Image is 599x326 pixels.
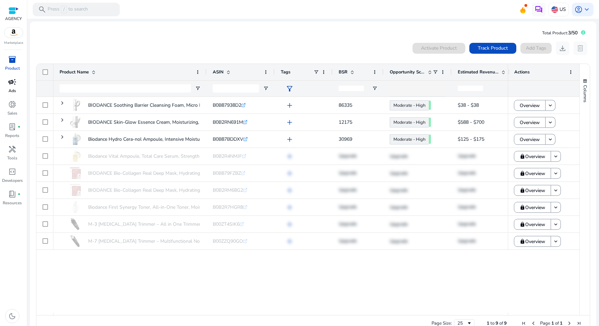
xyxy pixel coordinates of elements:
[88,183,247,197] p: BIODANCE Bio-Collagen Real Deep Mask, Hydrating Overnight Hydrogel...
[514,117,546,128] button: Overview
[7,110,17,116] p: Sales
[520,99,540,113] span: Overview
[339,69,347,75] span: BSR
[390,69,425,75] span: Opportunity Score
[18,125,20,128] span: fiber_manual_record
[213,204,243,210] span: B0B2R7HGR8
[88,115,252,129] p: BIODANCE Skin-Glow Essence Cream, Moisturizing, Anti-Aging, Hyaluronic...
[69,99,81,111] img: 31+OYubMHlL._SS40_.jpg
[286,118,294,126] span: add
[458,136,484,142] span: $125 - $175
[60,69,89,75] span: Product Name
[553,187,559,193] mat-icon: keyboard_arrow_down
[195,86,200,91] button: Open Filter Menu
[574,5,583,14] span: account_circle
[38,5,46,14] span: search
[286,85,294,93] span: filter_alt
[213,136,243,142] span: B0B87BDDXV
[8,190,16,198] span: book_4
[5,65,20,71] p: Product
[531,321,536,326] div: Previous Page
[88,149,225,163] p: Biodance Vital Ampoule, Total Care Serum, Strengthening Skin...
[520,188,525,193] mat-icon: lock
[514,202,551,213] button: Overview
[8,78,16,86] span: campaign
[339,102,352,108] span: 86335
[429,101,431,110] span: 61.58
[88,98,231,112] p: BIODANCE Soothing Barrier Cleansing Foam, Micro Bubble Foam,...
[281,69,290,75] span: Tags
[520,171,525,176] mat-icon: lock
[5,16,22,22] p: AGENCY
[429,118,431,127] span: 61.93
[4,40,23,46] p: Marketplace
[263,86,269,91] button: Open Filter Menu
[525,150,545,164] span: Overview
[514,219,551,230] button: Overview
[69,167,81,179] img: 41j2AO0LlsL._SS40_.jpg
[213,170,241,176] span: B0B879FZBZ
[69,116,81,128] img: 31j4mrSH2bL._SS40_.jpg
[8,123,16,131] span: lab_profile
[88,166,247,180] p: BIODANCE Bio-Collagen Real Deep Mask, Hydrating Overnight Hydrogel...
[553,238,559,244] mat-icon: keyboard_arrow_down
[390,134,429,144] a: Moderate - High
[514,100,546,111] button: Overview
[372,86,377,91] button: Open Filter Menu
[558,44,567,52] span: download
[88,132,230,146] p: Biodance Hydro Cera-nol Ampoule, Intensive Moisturizing Serum,...
[429,135,431,144] span: 60.99
[567,321,572,326] div: Next Page
[4,28,23,38] img: amazon.svg
[542,30,568,36] span: Total Product:
[525,201,545,215] span: Overview
[521,321,527,326] div: First Page
[478,45,508,52] span: Track Product
[576,321,582,326] div: Last Page
[525,167,545,181] span: Overview
[48,6,88,13] p: Press to search
[5,133,19,139] p: Reports
[514,134,546,145] button: Overview
[458,102,479,108] span: $38 - $38
[582,85,588,102] span: Columns
[286,135,294,143] span: add
[520,154,525,159] mat-icon: lock
[69,150,81,162] img: 31wB2APmXCL._SS40_.jpg
[551,6,558,13] img: us.svg
[60,84,191,92] input: Product Name Filter Input
[213,153,242,159] span: B0B2R4NMJF
[2,177,23,184] p: Developers
[525,218,545,231] span: Overview
[8,55,16,64] span: inventory_2
[525,235,545,248] span: Overview
[8,100,16,108] span: donut_small
[525,184,545,198] span: Overview
[61,6,67,13] span: /
[553,221,559,227] mat-icon: keyboard_arrow_down
[88,200,221,214] p: Biodance First Synergy Toner, All-in-One Toner, Moisturizing,...
[69,133,81,145] img: 31avVrPV1hL._SS40_.jpg
[8,145,16,153] span: handyman
[547,119,553,125] mat-icon: keyboard_arrow_down
[9,88,16,94] p: Ads
[7,155,17,161] p: Tools
[339,119,352,125] span: 12175
[520,116,540,130] span: Overview
[520,133,540,147] span: Overview
[18,193,20,195] span: fiber_manual_record
[213,69,224,75] span: ASIN
[553,153,559,159] mat-icon: keyboard_arrow_down
[583,5,591,14] span: keyboard_arrow_down
[213,84,259,92] input: ASIN Filter Input
[547,136,553,142] mat-icon: keyboard_arrow_down
[390,100,429,110] a: Moderate - High
[339,136,352,142] span: 30969
[390,117,429,127] a: Moderate - High
[213,238,243,244] span: B00ZZQ90GO
[514,236,551,247] button: Overview
[568,30,578,36] span: 3/50
[8,312,16,320] span: dark_mode
[69,184,81,196] img: 41VafG53fjL._SS40_.jpg
[69,218,81,230] img: 21jzvg0ja4L._AC_US40_.jpg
